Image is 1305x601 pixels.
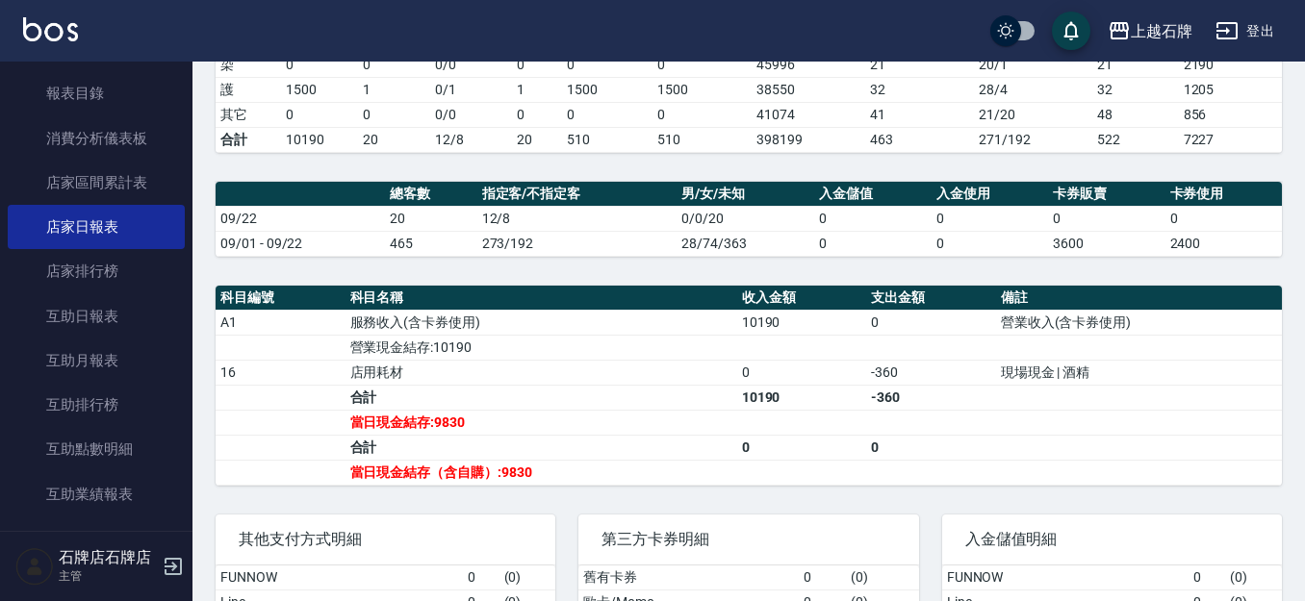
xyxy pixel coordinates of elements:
[737,286,867,311] th: 收入金額
[281,77,358,102] td: 1500
[1092,52,1179,77] td: 21
[281,127,358,152] td: 10190
[677,206,814,231] td: 0/0/20
[512,77,562,102] td: 1
[965,530,1259,549] span: 入金儲值明細
[512,52,562,77] td: 0
[23,17,78,41] img: Logo
[345,410,737,435] td: 當日現金結存:9830
[345,435,737,460] td: 合計
[216,52,281,77] td: 染
[8,249,185,293] a: 店家排行榜
[752,52,865,77] td: 45996
[737,310,867,335] td: 10190
[499,565,556,590] td: ( 0 )
[1131,19,1192,43] div: 上越石牌
[477,182,678,207] th: 指定客/不指定客
[345,360,737,385] td: 店用耗材
[752,127,865,152] td: 398199
[942,565,1190,590] td: FUNNOW
[996,286,1282,311] th: 備註
[1048,231,1164,256] td: 3600
[216,286,345,311] th: 科目編號
[512,102,562,127] td: 0
[1100,12,1200,51] button: 上越石牌
[578,565,798,590] td: 舊有卡券
[345,460,737,485] td: 當日現金結存（含自購）:9830
[8,338,185,383] a: 互助月報表
[1208,13,1282,49] button: 登出
[216,206,385,231] td: 09/22
[865,102,975,127] td: 41
[1165,206,1282,231] td: 0
[677,182,814,207] th: 男/女/未知
[216,102,281,127] td: 其它
[866,286,996,311] th: 支出金額
[216,231,385,256] td: 09/01 - 09/22
[652,102,753,127] td: 0
[216,286,1282,486] table: a dense table
[385,206,477,231] td: 20
[430,77,512,102] td: 0 / 1
[932,182,1048,207] th: 入金使用
[385,231,477,256] td: 465
[1048,206,1164,231] td: 0
[216,360,345,385] td: 16
[463,565,499,590] td: 0
[932,206,1048,231] td: 0
[799,565,846,590] td: 0
[216,182,1282,257] table: a dense table
[562,77,652,102] td: 1500
[974,127,1092,152] td: 271/192
[477,206,678,231] td: 12/8
[59,548,157,567] h5: 石牌店石牌店
[512,127,562,152] td: 20
[814,182,931,207] th: 入金儲值
[562,127,652,152] td: 510
[652,52,753,77] td: 0
[562,102,652,127] td: 0
[866,435,996,460] td: 0
[358,52,431,77] td: 0
[652,77,753,102] td: 1500
[677,231,814,256] td: 28/74/363
[652,127,753,152] td: 510
[865,127,975,152] td: 463
[8,472,185,516] a: 互助業績報表
[8,294,185,338] a: 互助日報表
[996,310,1282,335] td: 營業收入(含卡券使用)
[8,116,185,161] a: 消費分析儀表板
[865,52,975,77] td: 21
[865,77,975,102] td: 32
[1165,231,1282,256] td: 2400
[996,360,1282,385] td: 現場現金 | 酒精
[814,231,931,256] td: 0
[239,530,532,549] span: 其他支付方式明細
[358,77,431,102] td: 1
[1052,12,1090,50] button: save
[281,102,358,127] td: 0
[8,427,185,471] a: 互助點數明細
[1225,565,1282,590] td: ( 0 )
[345,310,737,335] td: 服務收入(含卡券使用)
[216,565,463,590] td: FUNNOW
[932,231,1048,256] td: 0
[15,547,54,586] img: Person
[846,565,919,590] td: ( 0 )
[866,360,996,385] td: -360
[737,360,867,385] td: 0
[345,286,737,311] th: 科目名稱
[358,102,431,127] td: 0
[601,530,895,549] span: 第三方卡券明細
[281,52,358,77] td: 0
[737,385,867,410] td: 10190
[345,385,737,410] td: 合計
[814,206,931,231] td: 0
[8,71,185,115] a: 報表目錄
[1165,182,1282,207] th: 卡券使用
[345,335,737,360] td: 營業現金結存:10190
[216,310,345,335] td: A1
[562,52,652,77] td: 0
[737,435,867,460] td: 0
[8,516,185,561] a: 全店業績分析表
